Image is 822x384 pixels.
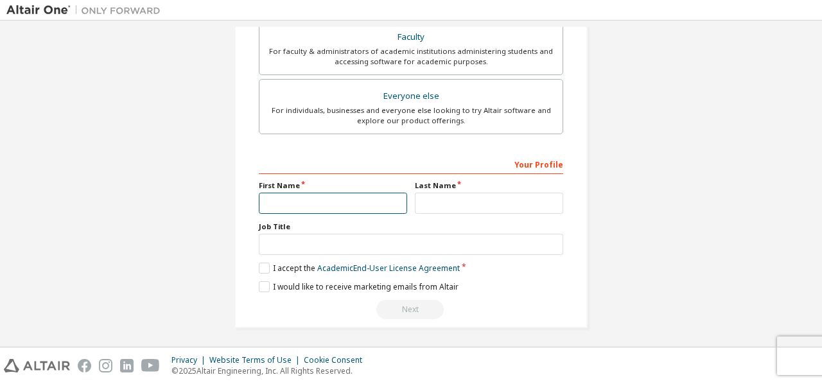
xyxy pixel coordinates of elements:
div: Read and acccept EULA to continue [259,300,563,319]
img: youtube.svg [141,359,160,372]
img: Altair One [6,4,167,17]
div: For individuals, businesses and everyone else looking to try Altair software and explore our prod... [267,105,555,126]
label: Last Name [415,180,563,191]
label: I would like to receive marketing emails from Altair [259,281,459,292]
div: Your Profile [259,153,563,174]
div: Faculty [267,28,555,46]
div: Website Terms of Use [209,355,304,365]
div: Privacy [171,355,209,365]
label: I accept the [259,263,460,274]
label: Job Title [259,222,563,232]
label: First Name [259,180,407,191]
div: For faculty & administrators of academic institutions administering students and accessing softwa... [267,46,555,67]
p: © 2025 Altair Engineering, Inc. All Rights Reserved. [171,365,370,376]
img: instagram.svg [99,359,112,372]
a: Academic End-User License Agreement [317,263,460,274]
img: linkedin.svg [120,359,134,372]
img: facebook.svg [78,359,91,372]
div: Cookie Consent [304,355,370,365]
img: altair_logo.svg [4,359,70,372]
div: Everyone else [267,87,555,105]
